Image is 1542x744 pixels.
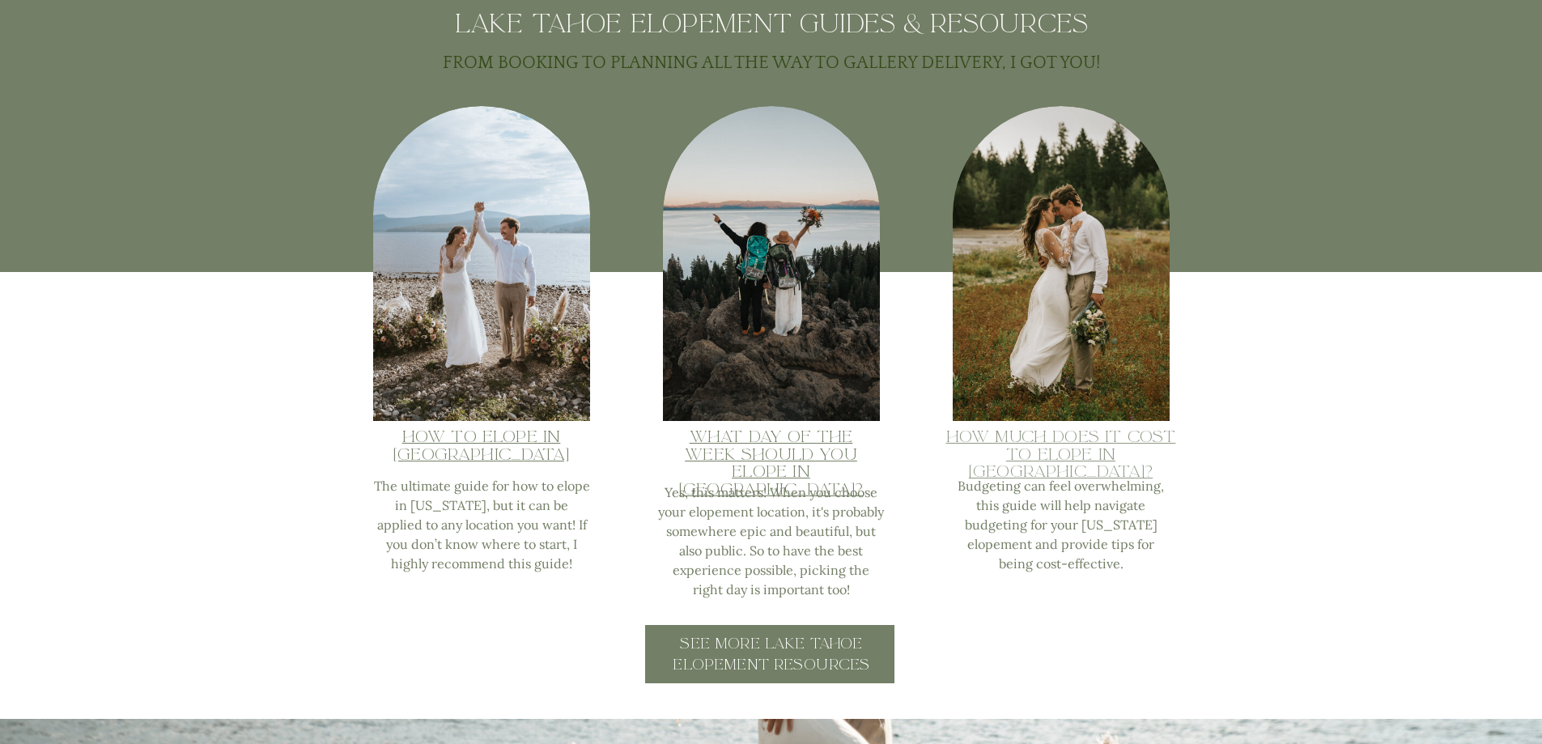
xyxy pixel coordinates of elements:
[657,483,886,608] p: Yes, this matters! When you choose your elopement location, it's probably somewhere epic and beau...
[349,53,1194,79] h3: from booking to planning all the way to gallery delivery, I got you!
[393,426,569,465] a: How to Elope in [GEOGRAPHIC_DATA]
[645,634,898,674] a: SEE MORE Lake Tahoe ELOPEMENT RESOURCES
[953,476,1170,583] p: Budgeting can feel overwhelming, this guide will help navigate budgeting for your [US_STATE] elop...
[946,426,1176,482] a: How Much does it Cost to Elope in [GEOGRAPHIC_DATA]?
[679,426,863,500] a: What day of the week should you elope in [GEOGRAPHIC_DATA]?
[372,476,593,583] p: The ultimate guide for how to elope in [US_STATE], but it can be applied to any location you want...
[352,11,1192,53] h2: Lake Tahoe elopement guides & Resources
